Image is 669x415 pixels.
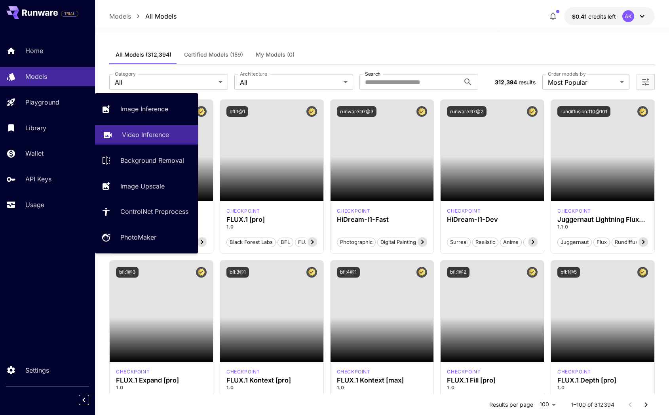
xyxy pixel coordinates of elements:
p: Image Inference [120,104,168,114]
label: Architecture [240,70,267,77]
span: juggernaut [558,238,591,246]
p: checkpoint [557,368,591,375]
a: Image Inference [95,99,198,119]
div: fluxpro [447,368,481,375]
nav: breadcrumb [109,11,177,21]
span: Anime [500,238,521,246]
p: Home [25,46,43,55]
div: fluxpro [226,207,260,215]
p: 1–100 of 312394 [571,401,614,409]
a: ControlNet Preprocess [95,202,198,221]
span: Realistic [473,238,498,246]
button: Certified Model – Vetted for best performance and includes a commercial license. [416,267,427,278]
button: Certified Model – Vetted for best performance and includes a commercial license. [196,106,207,117]
span: Black Forest Labs [227,238,276,246]
label: Category [115,70,136,77]
label: Search [365,70,380,77]
div: FLUX.1 D [557,207,591,215]
p: ControlNet Preprocess [120,207,188,216]
p: Background Removal [120,156,184,165]
button: bfl:1@2 [447,267,469,278]
h3: FLUX.1 Fill [pro] [447,377,538,384]
button: bfl:4@1 [337,267,360,278]
button: Open more filters [641,77,650,87]
button: runware:97@3 [337,106,376,117]
h3: HiDream-I1-Dev [447,216,538,223]
p: 1.0 [226,223,317,230]
span: 312,394 [495,79,517,86]
span: FLUX.1 [pro] [295,238,331,246]
p: Wallet [25,148,44,158]
p: 1.1.0 [557,223,648,230]
p: Models [109,11,131,21]
p: checkpoint [447,207,481,215]
p: checkpoint [226,368,260,375]
span: Stylized [524,238,548,246]
div: $0.41408 [572,12,616,21]
div: HiDream Dev [447,207,481,215]
label: Order models by [548,70,585,77]
p: 1.0 [557,384,648,391]
p: Image Upscale [120,181,165,191]
div: FLUX.1 Kontext [max] [337,368,371,375]
span: All [240,78,340,87]
button: Certified Model – Vetted for best performance and includes a commercial license. [527,106,538,117]
div: FLUX.1 Depth [pro] [557,377,648,384]
p: API Keys [25,174,51,184]
h3: FLUX.1 Kontext [max] [337,377,428,384]
h3: HiDream-I1-Fast [337,216,428,223]
p: Settings [25,366,49,375]
button: Certified Model – Vetted for best performance and includes a commercial license. [306,267,317,278]
p: PhotoMaker [120,232,156,242]
button: bfl:1@3 [116,267,139,278]
p: checkpoint [557,207,591,215]
div: HiDream Fast [337,207,371,215]
p: Usage [25,200,44,209]
p: 1.0 [337,384,428,391]
span: credits left [588,13,616,20]
p: Results per page [489,401,533,409]
span: All [115,78,215,87]
span: TRIAL [61,11,78,17]
div: AK [622,10,634,22]
button: Certified Model – Vetted for best performance and includes a commercial license. [637,267,648,278]
p: Models [25,72,47,81]
button: Certified Model – Vetted for best performance and includes a commercial license. [416,106,427,117]
div: Collapse sidebar [85,393,95,407]
span: My Models (0) [256,51,295,58]
p: Video Inference [122,130,169,139]
p: checkpoint [337,368,371,375]
p: All Models [145,11,177,21]
span: Add your payment card to enable full platform functionality. [61,9,78,18]
h3: FLUX.1 [pro] [226,216,317,223]
div: fluxpro [116,368,150,375]
p: Library [25,123,46,133]
button: Collapse sidebar [79,395,89,405]
span: Digital Painting [378,238,419,246]
span: Surreal [447,238,470,246]
button: Certified Model – Vetted for best performance and includes a commercial license. [527,267,538,278]
p: checkpoint [116,368,150,375]
button: bfl:1@1 [226,106,248,117]
p: checkpoint [337,207,371,215]
p: 1.0 [116,384,207,391]
a: PhotoMaker [95,228,198,247]
span: All Models (312,394) [116,51,171,58]
button: Certified Model – Vetted for best performance and includes a commercial license. [637,106,648,117]
span: Photographic [337,238,375,246]
span: Certified Models (159) [184,51,243,58]
a: Background Removal [95,151,198,170]
span: rundiffusion [612,238,648,246]
p: checkpoint [447,368,481,375]
h3: Juggernaut Lightning Flux by RunDiffusion [557,216,648,223]
button: Go to next page [638,397,654,413]
p: 1.0 [226,384,317,391]
h3: FLUX.1 Expand [pro] [116,377,207,384]
h3: FLUX.1 Kontext [pro] [226,377,317,384]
